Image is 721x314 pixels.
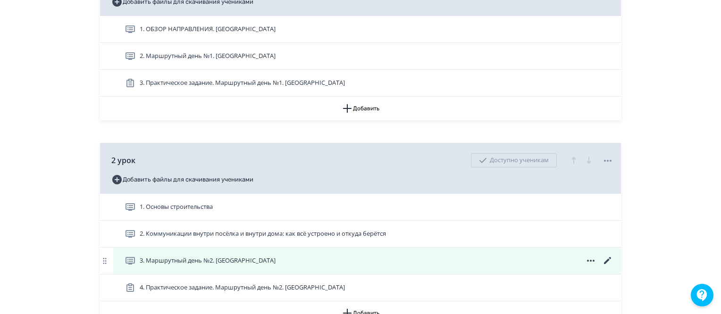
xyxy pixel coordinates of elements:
[100,43,621,70] div: 2. Маршрутный день №1. [GEOGRAPHIC_DATA]
[100,70,621,97] div: 3. Практическое задание. Маршрутный день №1. [GEOGRAPHIC_DATA]
[100,16,621,43] div: 1. ОБЗОР НАПРАВЛЕНИЯ. [GEOGRAPHIC_DATA]
[111,172,253,187] button: Добавить файлы для скачивания учениками
[471,153,557,167] div: Доступно ученикам
[140,51,276,61] span: 2. Маршрутный день №1. Новорижское шоссе
[140,202,213,212] span: 1. Основы строительства
[140,78,345,88] span: 3. Практическое задание. Маршрутный день №1. Новорижское шоссе
[100,194,621,221] div: 1. Основы строительства
[100,97,621,120] button: Добавить
[100,248,621,274] div: 3. Маршрутный день №2. [GEOGRAPHIC_DATA]
[111,155,135,166] span: 2 урок
[140,25,276,34] span: 1. ОБЗОР НАПРАВЛЕНИЯ. НОВОРИЖСКОЕ ШОССЕ
[140,283,345,292] span: 4. Практическое задание. Маршрутный день №2. Новорижское шоссе
[140,229,386,239] span: 2. Коммуникации внутри посёлка и внутри дома: как всё устроено и откуда берётся
[100,274,621,301] div: 4. Практическое задание. Маршрутный день №2. [GEOGRAPHIC_DATA]
[100,221,621,248] div: 2. Коммуникации внутри посёлка и внутри дома: как всё устроено и откуда берётся
[140,256,276,265] span: 3. Маршрутный день №2. Новорижское шоссе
